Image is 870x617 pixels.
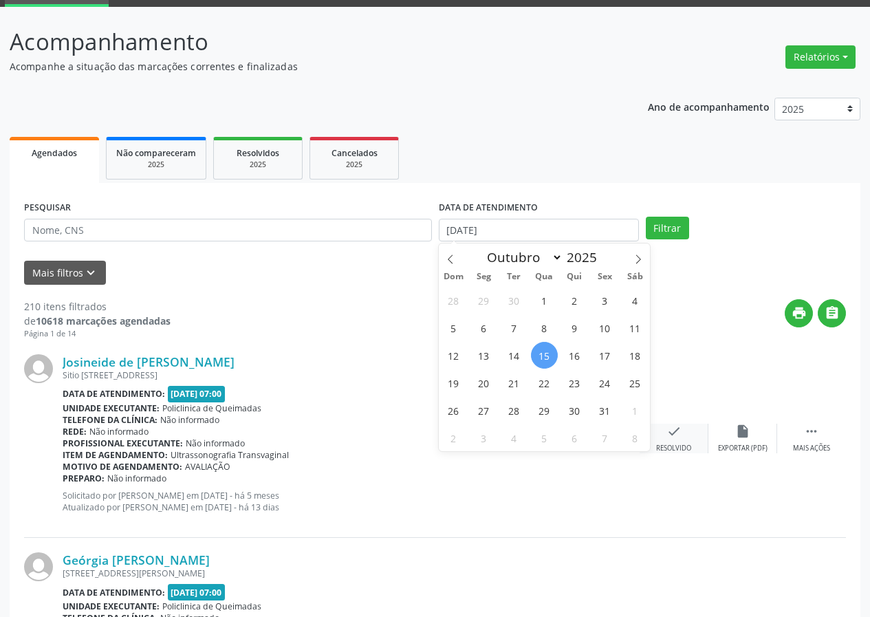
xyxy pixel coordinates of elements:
span: Sex [589,272,620,281]
span: Qui [559,272,589,281]
button:  [818,299,846,327]
button: print [785,299,813,327]
input: Selecione um intervalo [439,219,639,242]
span: Novembro 1, 2025 [622,397,649,424]
input: Nome, CNS [24,219,432,242]
b: Data de atendimento: [63,388,165,400]
div: 210 itens filtrados [24,299,171,314]
span: Outubro 3, 2025 [591,287,618,314]
span: Outubro 7, 2025 [501,314,528,341]
span: Outubro 15, 2025 [531,342,558,369]
button: Filtrar [646,217,689,240]
span: Outubro 12, 2025 [440,342,467,369]
span: Não compareceram [116,147,196,159]
span: Cancelados [331,147,378,159]
div: Resolvido [656,444,691,453]
span: Não informado [89,426,149,437]
span: Policlinica de Queimadas [162,402,261,414]
span: AVALIAÇÃO [185,461,230,473]
i:  [804,424,819,439]
span: Outubro 6, 2025 [470,314,497,341]
span: Novembro 7, 2025 [591,424,618,451]
b: Profissional executante: [63,437,183,449]
img: img [24,354,53,383]
label: DATA DE ATENDIMENTO [439,197,538,219]
span: Não informado [107,473,166,484]
label: PESQUISAR [24,197,71,219]
span: Outubro 23, 2025 [561,369,588,396]
a: Geórgia [PERSON_NAME] [63,552,210,567]
span: Outubro 24, 2025 [591,369,618,396]
span: Resolvidos [237,147,279,159]
b: Unidade executante: [63,600,160,612]
span: Outubro 17, 2025 [591,342,618,369]
span: Agendados [32,147,77,159]
p: Acompanhamento [10,25,605,59]
div: de [24,314,171,328]
input: Year [563,248,608,266]
span: Outubro 25, 2025 [622,369,649,396]
span: Ter [499,272,529,281]
span: Novembro 2, 2025 [440,424,467,451]
select: Month [481,248,563,267]
span: [DATE] 07:00 [168,584,226,600]
a: Josineide de [PERSON_NAME] [63,354,235,369]
b: Telefone da clínica: [63,414,157,426]
span: Não informado [186,437,245,449]
i: insert_drive_file [735,424,750,439]
button: Mais filtroskeyboard_arrow_down [24,261,106,285]
b: Item de agendamento: [63,449,168,461]
div: Exportar (PDF) [718,444,768,453]
span: Outubro 8, 2025 [531,314,558,341]
span: Seg [468,272,499,281]
span: Outubro 18, 2025 [622,342,649,369]
strong: 10618 marcações agendadas [36,314,171,327]
span: Outubro 2, 2025 [561,287,588,314]
span: Novembro 3, 2025 [470,424,497,451]
span: Sáb [620,272,650,281]
span: Outubro 21, 2025 [501,369,528,396]
span: Policlinica de Queimadas [162,600,261,612]
span: Outubro 31, 2025 [591,397,618,424]
span: Outubro 22, 2025 [531,369,558,396]
p: Solicitado por [PERSON_NAME] em [DATE] - há 5 meses Atualizado por [PERSON_NAME] em [DATE] - há 1... [63,490,640,513]
span: Outubro 27, 2025 [470,397,497,424]
span: [DATE] 07:00 [168,386,226,402]
b: Rede: [63,426,87,437]
p: Ano de acompanhamento [648,98,770,115]
i: keyboard_arrow_down [83,266,98,281]
div: 2025 [116,160,196,170]
span: Outubro 29, 2025 [531,397,558,424]
span: Novembro 5, 2025 [531,424,558,451]
span: Outubro 16, 2025 [561,342,588,369]
div: Mais ações [793,444,830,453]
b: Preparo: [63,473,105,484]
span: Outubro 13, 2025 [470,342,497,369]
p: Acompanhe a situação das marcações correntes e finalizadas [10,59,605,74]
div: Página 1 de 14 [24,328,171,340]
b: Motivo de agendamento: [63,461,182,473]
i:  [825,305,840,321]
span: Outubro 4, 2025 [622,287,649,314]
img: img [24,552,53,581]
button: Relatórios [785,45,856,69]
span: Outubro 26, 2025 [440,397,467,424]
span: Não informado [160,414,219,426]
div: 2025 [320,160,389,170]
span: Novembro 4, 2025 [501,424,528,451]
span: Novembro 6, 2025 [561,424,588,451]
span: Qua [529,272,559,281]
i: check [666,424,682,439]
span: Outubro 10, 2025 [591,314,618,341]
span: Outubro 30, 2025 [561,397,588,424]
div: [STREET_ADDRESS][PERSON_NAME] [63,567,640,579]
span: Novembro 8, 2025 [622,424,649,451]
span: Outubro 19, 2025 [440,369,467,396]
span: Outubro 1, 2025 [531,287,558,314]
span: Outubro 11, 2025 [622,314,649,341]
span: Setembro 30, 2025 [501,287,528,314]
span: Outubro 14, 2025 [501,342,528,369]
span: Outubro 9, 2025 [561,314,588,341]
b: Unidade executante: [63,402,160,414]
div: Sitio [STREET_ADDRESS] [63,369,640,381]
